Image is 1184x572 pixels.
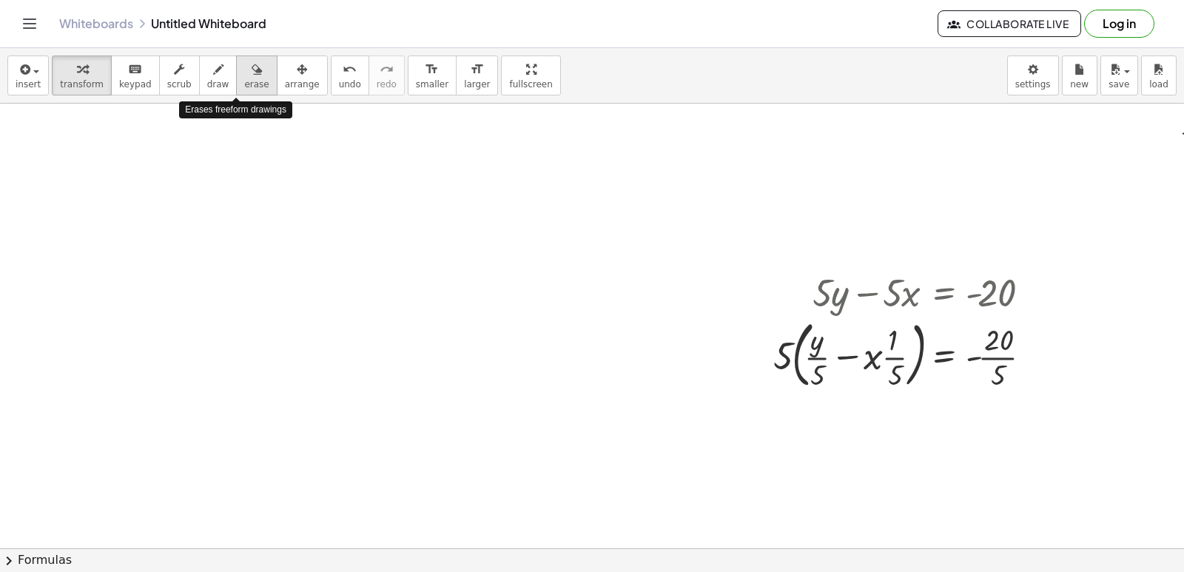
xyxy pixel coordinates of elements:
[59,16,133,31] a: Whiteboards
[339,79,361,90] span: undo
[285,79,320,90] span: arrange
[207,79,229,90] span: draw
[119,79,152,90] span: keypad
[159,55,200,95] button: scrub
[1070,79,1089,90] span: new
[199,55,238,95] button: draw
[369,55,405,95] button: redoredo
[111,55,160,95] button: keyboardkeypad
[380,61,394,78] i: redo
[1100,55,1138,95] button: save
[1062,55,1097,95] button: new
[470,61,484,78] i: format_size
[1007,55,1059,95] button: settings
[179,101,292,118] div: Erases freeform drawings
[7,55,49,95] button: insert
[18,12,41,36] button: Toggle navigation
[464,79,490,90] span: larger
[128,61,142,78] i: keyboard
[16,79,41,90] span: insert
[377,79,397,90] span: redo
[456,55,498,95] button: format_sizelarger
[343,61,357,78] i: undo
[416,79,448,90] span: smaller
[1141,55,1177,95] button: load
[509,79,552,90] span: fullscreen
[244,79,269,90] span: erase
[60,79,104,90] span: transform
[236,55,277,95] button: erase
[277,55,328,95] button: arrange
[1015,79,1051,90] span: settings
[167,79,192,90] span: scrub
[950,17,1069,30] span: Collaborate Live
[501,55,560,95] button: fullscreen
[331,55,369,95] button: undoundo
[52,55,112,95] button: transform
[1084,10,1154,38] button: Log in
[408,55,457,95] button: format_sizesmaller
[1149,79,1168,90] span: load
[938,10,1081,37] button: Collaborate Live
[1109,79,1129,90] span: save
[425,61,439,78] i: format_size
